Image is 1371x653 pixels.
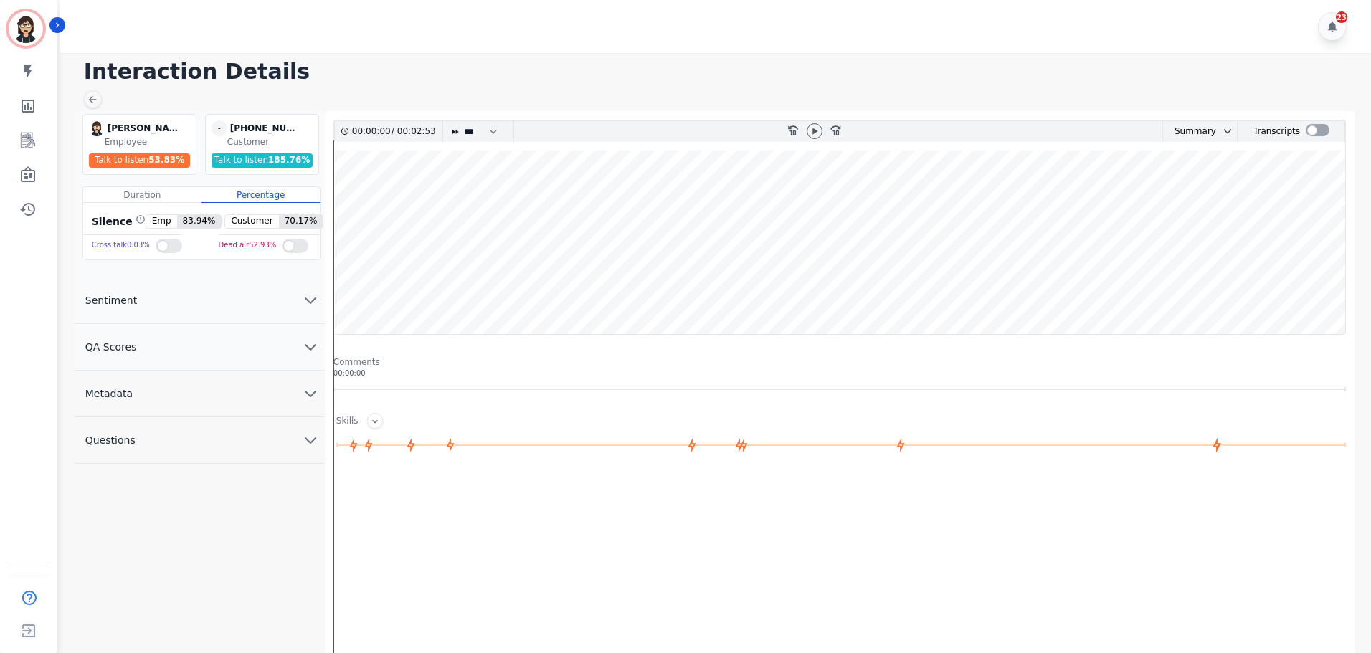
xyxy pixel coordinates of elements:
div: Duration [83,187,201,203]
div: [PERSON_NAME] [108,120,179,136]
button: Sentiment chevron down [74,277,325,324]
div: Customer [227,136,316,148]
span: 83.94 % [177,215,222,228]
h1: Interaction Details [84,59,1357,85]
button: Questions chevron down [74,417,325,464]
button: Metadata chevron down [74,371,325,417]
span: - [212,120,227,136]
div: Percentage [201,187,320,203]
span: 53.83 % [148,155,184,165]
div: Dead air 52.93 % [219,235,277,256]
div: Cross talk 0.03 % [92,235,150,256]
svg: chevron down [302,292,319,309]
div: 00:00:00 [333,368,1346,378]
span: Sentiment [74,293,148,308]
svg: chevron down [302,338,319,356]
div: Transcripts [1253,121,1300,142]
svg: chevron down [302,385,319,402]
svg: chevron down [302,432,319,449]
span: Questions [74,433,147,447]
div: / [352,121,440,142]
span: 185.76 % [268,155,310,165]
div: Talk to listen [89,153,191,168]
div: Silence [89,214,146,229]
button: chevron down [1216,125,1233,137]
svg: chevron down [1222,125,1233,137]
div: Summary [1163,121,1216,142]
div: Skills [336,415,359,429]
img: Bordered avatar [9,11,43,46]
span: Metadata [74,386,144,401]
span: QA Scores [74,340,148,354]
span: Emp [146,215,177,228]
div: 00:00:00 [352,121,392,142]
div: 23 [1336,11,1347,23]
span: Customer [225,215,278,228]
button: QA Scores chevron down [74,324,325,371]
div: Talk to listen [212,153,313,168]
div: Employee [105,136,193,148]
div: Comments [333,356,1346,368]
span: 70.17 % [279,215,323,228]
div: 00:02:53 [394,121,434,142]
div: [PHONE_NUMBER] [230,120,302,136]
